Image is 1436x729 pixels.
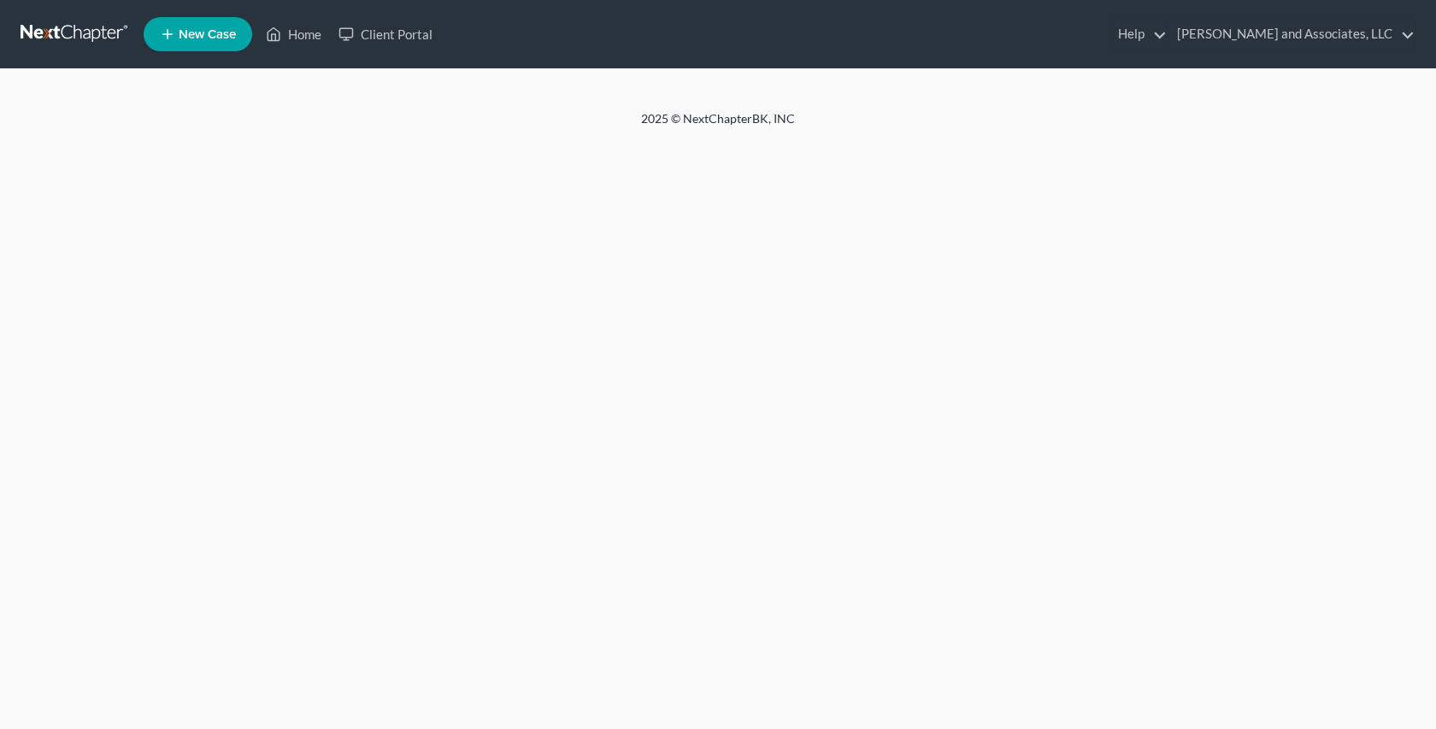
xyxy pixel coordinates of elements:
a: Home [257,19,330,50]
div: 2025 © NextChapterBK, INC [231,110,1205,141]
a: Client Portal [330,19,441,50]
a: [PERSON_NAME] and Associates, LLC [1168,19,1415,50]
new-legal-case-button: New Case [144,17,252,51]
a: Help [1109,19,1167,50]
